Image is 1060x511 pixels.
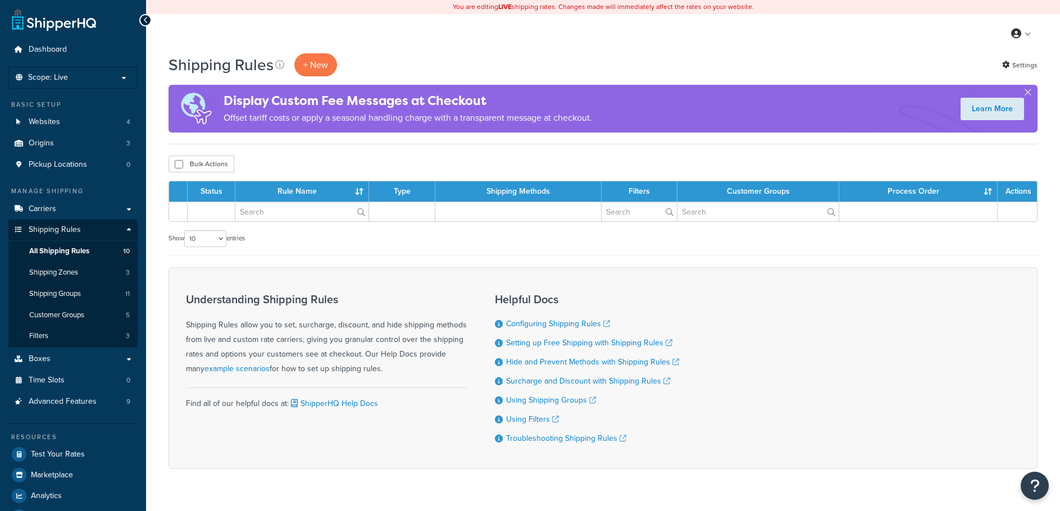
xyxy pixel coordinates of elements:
div: Basic Setup [8,100,138,109]
a: Using Filters [506,413,559,425]
th: Process Order [839,181,998,202]
img: duties-banner-06bc72dcb5fe05cb3f9472aba00be2ae8eb53ab6f0d8bb03d382ba314ac3c341.png [169,85,224,133]
a: Time Slots 0 [8,370,138,391]
span: Test Your Rates [31,450,85,459]
th: Shipping Methods [435,181,602,202]
a: Configuring Shipping Rules [506,318,610,330]
h3: Understanding Shipping Rules [186,293,467,305]
a: Learn More [961,98,1024,120]
h4: Display Custom Fee Messages at Checkout [224,92,592,110]
a: Advanced Features 9 [8,391,138,412]
a: Surcharge and Discount with Shipping Rules [506,375,670,387]
a: ShipperHQ Home [12,8,96,31]
a: Using Shipping Groups [506,394,596,406]
a: example scenarios [204,363,270,375]
span: 0 [126,376,130,385]
span: Time Slots [29,376,65,385]
li: Pickup Locations [8,154,138,175]
a: ShipperHQ Help Docs [289,398,378,409]
p: + New [294,53,337,76]
li: All Shipping Rules [8,241,138,262]
span: 5 [126,311,130,320]
span: 3 [126,139,130,148]
a: Setting up Free Shipping with Shipping Rules [506,337,672,349]
button: Open Resource Center [1021,472,1049,500]
span: Customer Groups [29,311,84,320]
div: Manage Shipping [8,186,138,196]
span: Dashboard [29,45,67,54]
a: Customer Groups 5 [8,305,138,326]
li: Shipping Zones [8,262,138,283]
th: Filters [602,181,677,202]
div: Find all of our helpful docs at: [186,387,467,411]
li: Websites [8,112,138,133]
select: Showentries [184,230,226,247]
span: 0 [126,160,130,170]
th: Status [188,181,235,202]
span: Marketplace [31,471,73,480]
a: Boxes [8,349,138,369]
input: Search [602,202,677,221]
input: Search [677,202,839,221]
li: Advanced Features [8,391,138,412]
li: Time Slots [8,370,138,391]
th: Customer Groups [677,181,839,202]
span: Carriers [29,204,56,214]
h3: Helpful Docs [495,293,679,305]
a: Origins 3 [8,133,138,154]
a: Settings [1002,57,1038,73]
div: Shipping Rules allow you to set, surcharge, discount, and hide shipping methods from live and cus... [186,293,467,376]
p: Offset tariff costs or apply a seasonal handling charge with a transparent message at checkout. [224,110,592,126]
label: Show entries [169,230,245,247]
span: 11 [125,289,130,299]
span: 3 [126,331,130,341]
a: Analytics [8,486,138,506]
span: Websites [29,117,60,127]
th: Actions [998,181,1037,202]
span: Shipping Groups [29,289,81,299]
div: Resources [8,432,138,442]
li: Shipping Rules [8,220,138,348]
h1: Shipping Rules [169,54,274,76]
span: Boxes [29,354,51,364]
a: Shipping Zones 3 [8,262,138,283]
a: Pickup Locations 0 [8,154,138,175]
b: LIVE [498,2,512,12]
span: 4 [126,117,130,127]
a: Dashboard [8,39,138,60]
span: Shipping Zones [29,268,78,277]
span: Pickup Locations [29,160,87,170]
span: 10 [123,247,130,256]
a: Test Your Rates [8,444,138,464]
span: All Shipping Rules [29,247,89,256]
span: 9 [126,397,130,407]
span: Filters [29,331,48,341]
a: Marketplace [8,465,138,485]
a: Websites 4 [8,112,138,133]
span: Advanced Features [29,397,97,407]
li: Shipping Groups [8,284,138,304]
a: Shipping Rules [8,220,138,240]
input: Search [235,202,369,221]
button: Bulk Actions [169,156,234,172]
a: Shipping Groups 11 [8,284,138,304]
th: Type [369,181,435,202]
span: Analytics [31,491,62,501]
a: Filters 3 [8,326,138,346]
span: Scope: Live [28,73,68,83]
li: Filters [8,326,138,346]
span: Origins [29,139,54,148]
span: Shipping Rules [29,225,81,235]
a: Hide and Prevent Methods with Shipping Rules [506,356,679,368]
a: Carriers [8,199,138,220]
li: Origins [8,133,138,154]
th: Rule Name [235,181,369,202]
li: Customer Groups [8,305,138,326]
a: Troubleshooting Shipping Rules [506,432,626,444]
